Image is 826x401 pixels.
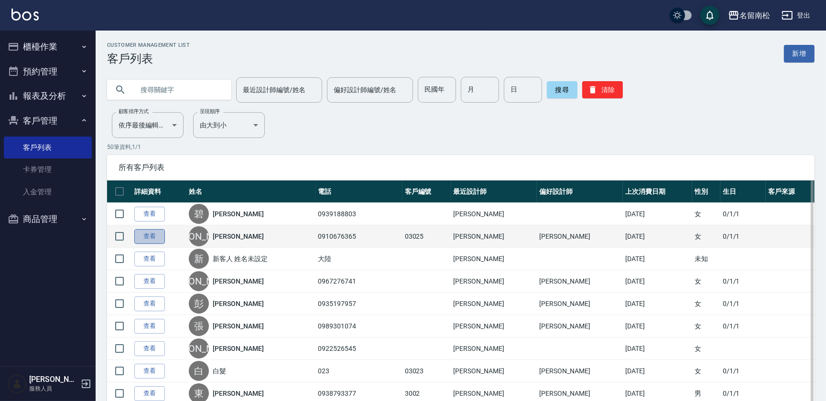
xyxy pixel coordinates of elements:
[451,315,537,338] td: [PERSON_NAME]
[315,315,402,338] td: 0989301074
[315,225,402,248] td: 0910676365
[107,52,190,65] h3: 客戶列表
[112,112,184,138] div: 依序最後編輯時間
[315,270,402,293] td: 0967276741
[134,386,165,401] a: 查看
[119,163,803,172] span: 所有客戶列表
[119,108,149,115] label: 顧客排序方式
[189,294,209,314] div: 彭
[213,344,263,353] a: [PERSON_NAME]
[537,180,623,203] th: 偏好設計師
[451,203,537,225] td: [PERSON_NAME]
[200,108,220,115] label: 呈現順序
[315,338,402,360] td: 0922526545
[692,360,720,382] td: 女
[4,181,92,203] a: 入金管理
[134,296,165,311] a: 查看
[700,6,719,25] button: save
[4,59,92,84] button: 預約管理
[537,225,623,248] td: [PERSON_NAME]
[692,225,720,248] td: 女
[11,9,39,21] img: Logo
[623,180,692,203] th: 上次消費日期
[186,180,315,203] th: 姓名
[189,249,209,269] div: 新
[623,360,692,382] td: [DATE]
[134,77,224,103] input: 搜尋關鍵字
[402,225,451,248] td: 03025
[402,180,451,203] th: 客戶編號
[537,360,623,382] td: [PERSON_NAME]
[213,366,226,376] a: 白髮
[720,225,766,248] td: 0/1/1
[193,112,265,138] div: 由大到小
[134,252,165,266] a: 查看
[4,108,92,133] button: 客戶管理
[29,375,78,384] h5: [PERSON_NAME]
[451,225,537,248] td: [PERSON_NAME]
[134,364,165,379] a: 查看
[692,315,720,338] td: 女
[134,319,165,334] a: 查看
[766,180,815,203] th: 客戶來源
[623,315,692,338] td: [DATE]
[4,158,92,180] a: 卡券管理
[107,143,815,151] p: 50 筆資料, 1 / 1
[8,374,27,393] img: Person
[213,254,268,264] a: 新客人 姓名未設定
[692,203,720,225] td: 女
[213,232,263,241] a: [PERSON_NAME]
[547,81,577,98] button: 搜尋
[724,6,774,25] button: 名留南松
[315,360,402,382] td: 023
[720,315,766,338] td: 0/1/1
[189,316,209,336] div: 張
[451,338,537,360] td: [PERSON_NAME]
[213,321,263,331] a: [PERSON_NAME]
[451,293,537,315] td: [PERSON_NAME]
[623,203,692,225] td: [DATE]
[451,180,537,203] th: 最近設計師
[739,10,770,21] div: 名留南松
[720,203,766,225] td: 0/1/1
[784,45,815,63] a: 新增
[213,209,263,219] a: [PERSON_NAME]
[315,203,402,225] td: 0939188803
[132,180,186,203] th: 詳細資料
[4,84,92,108] button: 報表及分析
[623,293,692,315] td: [DATE]
[537,315,623,338] td: [PERSON_NAME]
[134,341,165,356] a: 查看
[720,180,766,203] th: 生日
[213,299,263,308] a: [PERSON_NAME]
[189,226,209,246] div: [PERSON_NAME]
[720,270,766,293] td: 0/1/1
[623,338,692,360] td: [DATE]
[451,270,537,293] td: [PERSON_NAME]
[189,361,209,381] div: 白
[4,34,92,59] button: 櫃檯作業
[582,81,623,98] button: 清除
[537,270,623,293] td: [PERSON_NAME]
[623,248,692,270] td: [DATE]
[189,271,209,291] div: [PERSON_NAME]
[107,42,190,48] h2: Customer Management List
[134,207,165,222] a: 查看
[213,389,263,398] a: [PERSON_NAME]
[315,248,402,270] td: 大陸
[623,225,692,248] td: [DATE]
[778,7,815,24] button: 登出
[537,293,623,315] td: [PERSON_NAME]
[4,137,92,158] a: 客戶列表
[720,293,766,315] td: 0/1/1
[623,270,692,293] td: [DATE]
[189,338,209,359] div: [PERSON_NAME]
[29,384,78,393] p: 服務人員
[451,360,537,382] td: [PERSON_NAME]
[692,180,720,203] th: 性別
[692,270,720,293] td: 女
[134,274,165,289] a: 查看
[189,204,209,224] div: 碧
[213,276,263,286] a: [PERSON_NAME]
[720,360,766,382] td: 0/1/1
